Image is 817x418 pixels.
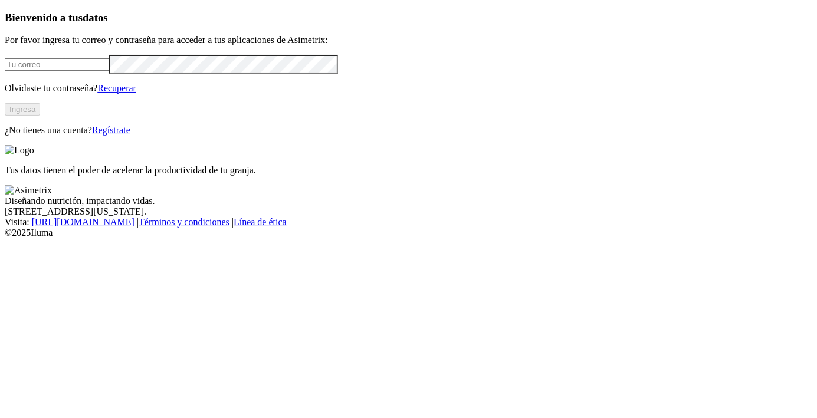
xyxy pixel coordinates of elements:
[5,125,812,136] p: ¿No tienes una cuenta?
[5,58,109,71] input: Tu correo
[92,125,130,135] a: Regístrate
[139,217,229,227] a: Términos y condiciones
[234,217,287,227] a: Línea de ética
[5,11,812,24] h3: Bienvenido a tus
[5,185,52,196] img: Asimetrix
[5,206,812,217] div: [STREET_ADDRESS][US_STATE].
[5,35,812,45] p: Por favor ingresa tu correo y contraseña para acceder a tus aplicaciones de Asimetrix:
[5,83,812,94] p: Olvidaste tu contraseña?
[5,228,812,238] div: © 2025 Iluma
[5,196,812,206] div: Diseñando nutrición, impactando vidas.
[32,217,134,227] a: [URL][DOMAIN_NAME]
[5,103,40,116] button: Ingresa
[5,165,812,176] p: Tus datos tienen el poder de acelerar la productividad de tu granja.
[5,145,34,156] img: Logo
[83,11,108,24] span: datos
[97,83,136,93] a: Recuperar
[5,217,812,228] div: Visita : | |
